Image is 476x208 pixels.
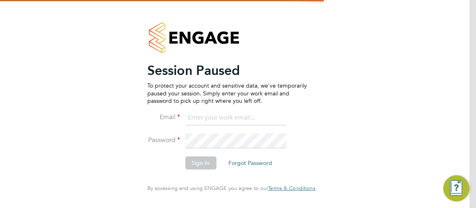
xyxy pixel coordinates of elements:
label: Email [147,113,180,122]
button: Forgot Password [222,156,279,170]
span: By accessing and using ENGAGE you agree to our [147,185,315,192]
input: Enter your work email... [185,111,286,125]
label: Password [147,136,180,145]
p: To protect your account and sensitive data, we've temporarily paused your session. Simply enter y... [147,82,307,104]
button: Engage Resource Center [443,175,469,201]
a: Terms & Conditions [268,185,315,192]
button: Sign In [185,156,216,170]
h2: Session Paused [147,62,307,79]
span: Terms & Conditions [268,185,315,192]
